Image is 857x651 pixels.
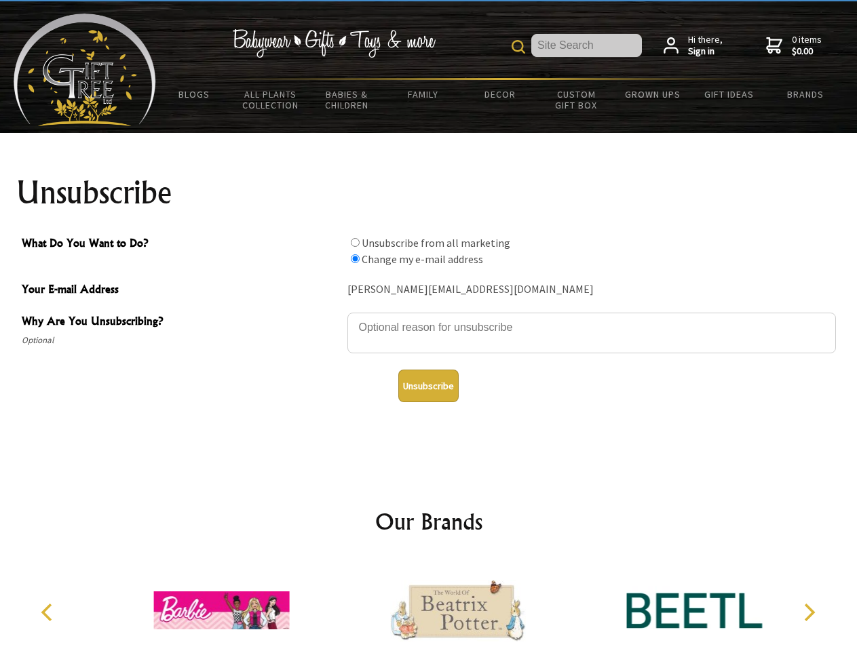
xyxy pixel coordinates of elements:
[531,34,642,57] input: Site Search
[792,45,822,58] strong: $0.00
[538,80,615,119] a: Custom Gift Box
[156,80,233,108] a: BLOGS
[461,80,538,108] a: Decor
[351,238,360,247] input: What Do You Want to Do?
[232,29,436,58] img: Babywear - Gifts - Toys & more
[309,80,385,119] a: Babies & Children
[347,279,836,300] div: [PERSON_NAME][EMAIL_ADDRESS][DOMAIN_NAME]
[664,34,723,58] a: Hi there,Sign in
[16,176,841,209] h1: Unsubscribe
[22,281,341,300] span: Your E-mail Address
[22,313,341,332] span: Why Are You Unsubscribing?
[34,597,64,627] button: Previous
[22,235,341,254] span: What Do You Want to Do?
[22,332,341,349] span: Optional
[512,40,525,54] img: product search
[691,80,767,108] a: Gift Ideas
[614,80,691,108] a: Grown Ups
[27,505,831,538] h2: Our Brands
[351,254,360,263] input: What Do You Want to Do?
[766,34,822,58] a: 0 items$0.00
[233,80,309,119] a: All Plants Collection
[688,45,723,58] strong: Sign in
[794,597,824,627] button: Next
[792,33,822,58] span: 0 items
[398,370,459,402] button: Unsubscribe
[688,34,723,58] span: Hi there,
[362,252,483,266] label: Change my e-mail address
[385,80,462,108] a: Family
[362,236,510,250] label: Unsubscribe from all marketing
[767,80,844,108] a: Brands
[347,313,836,353] textarea: Why Are You Unsubscribing?
[14,14,156,126] img: Babyware - Gifts - Toys and more...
